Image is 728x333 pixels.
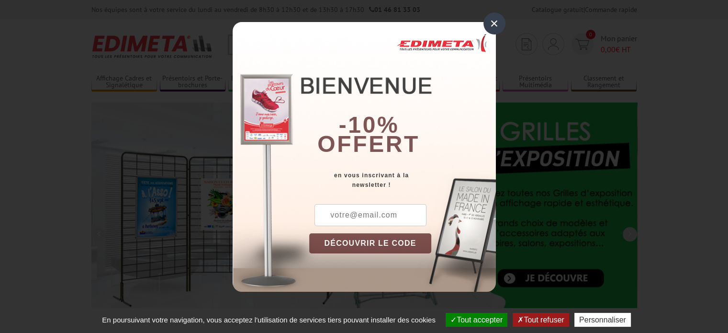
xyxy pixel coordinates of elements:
[309,171,496,190] div: en vous inscrivant à la newsletter !
[309,233,432,253] button: DÉCOUVRIR LE CODE
[446,313,507,327] button: Tout accepter
[339,112,399,138] b: -10%
[513,313,569,327] button: Tout refuser
[574,313,631,327] button: Personnaliser (fenêtre modale)
[317,131,420,157] font: offert
[314,204,426,226] input: votre@email.com
[97,316,440,324] span: En poursuivant votre navigation, vous acceptez l'utilisation de services tiers pouvant installer ...
[483,12,505,34] div: ×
